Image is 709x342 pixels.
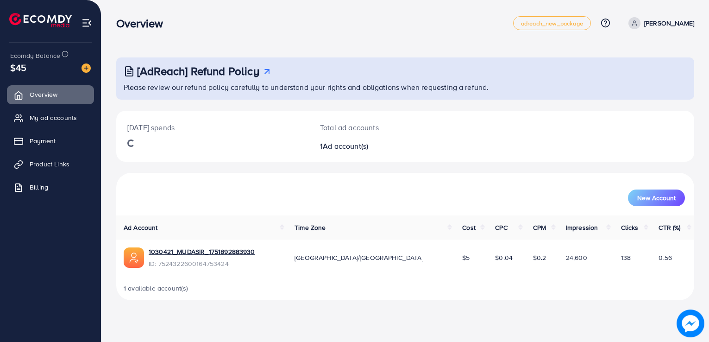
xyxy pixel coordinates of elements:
[320,122,442,133] p: Total ad accounts
[30,159,69,169] span: Product Links
[659,223,680,232] span: CTR (%)
[82,18,92,28] img: menu
[9,13,72,27] img: logo
[513,16,591,30] a: adreach_new_package
[644,18,694,29] p: [PERSON_NAME]
[10,51,60,60] span: Ecomdy Balance
[323,141,368,151] span: Ad account(s)
[625,17,694,29] a: [PERSON_NAME]
[124,82,689,93] p: Please review our refund policy carefully to understand your rights and obligations when requesti...
[7,108,94,127] a: My ad accounts
[137,64,259,78] h3: [AdReach] Refund Policy
[124,284,188,293] span: 1 available account(s)
[116,17,170,30] h3: Overview
[566,253,587,262] span: 24,600
[320,142,442,151] h2: 1
[82,63,91,73] img: image
[295,253,423,262] span: [GEOGRAPHIC_DATA]/[GEOGRAPHIC_DATA]
[521,20,583,26] span: adreach_new_package
[7,155,94,173] a: Product Links
[149,247,255,256] a: 1030421_MUDASIR_1751892883930
[533,253,546,262] span: $0.2
[124,247,144,268] img: ic-ads-acc.e4c84228.svg
[677,310,704,337] img: image
[637,195,676,201] span: New Account
[295,223,326,232] span: Time Zone
[621,253,631,262] span: 138
[7,178,94,196] a: Billing
[30,113,77,122] span: My ad accounts
[30,183,48,192] span: Billing
[533,223,546,232] span: CPM
[462,253,470,262] span: $5
[462,223,476,232] span: Cost
[495,223,507,232] span: CPC
[7,85,94,104] a: Overview
[7,132,94,150] a: Payment
[10,61,26,74] span: $45
[566,223,598,232] span: Impression
[659,253,672,262] span: 0.56
[30,136,56,146] span: Payment
[124,223,158,232] span: Ad Account
[127,122,298,133] p: [DATE] spends
[628,190,685,206] button: New Account
[621,223,639,232] span: Clicks
[495,253,513,262] span: $0.04
[149,259,255,268] span: ID: 7524322600164753424
[30,90,57,99] span: Overview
